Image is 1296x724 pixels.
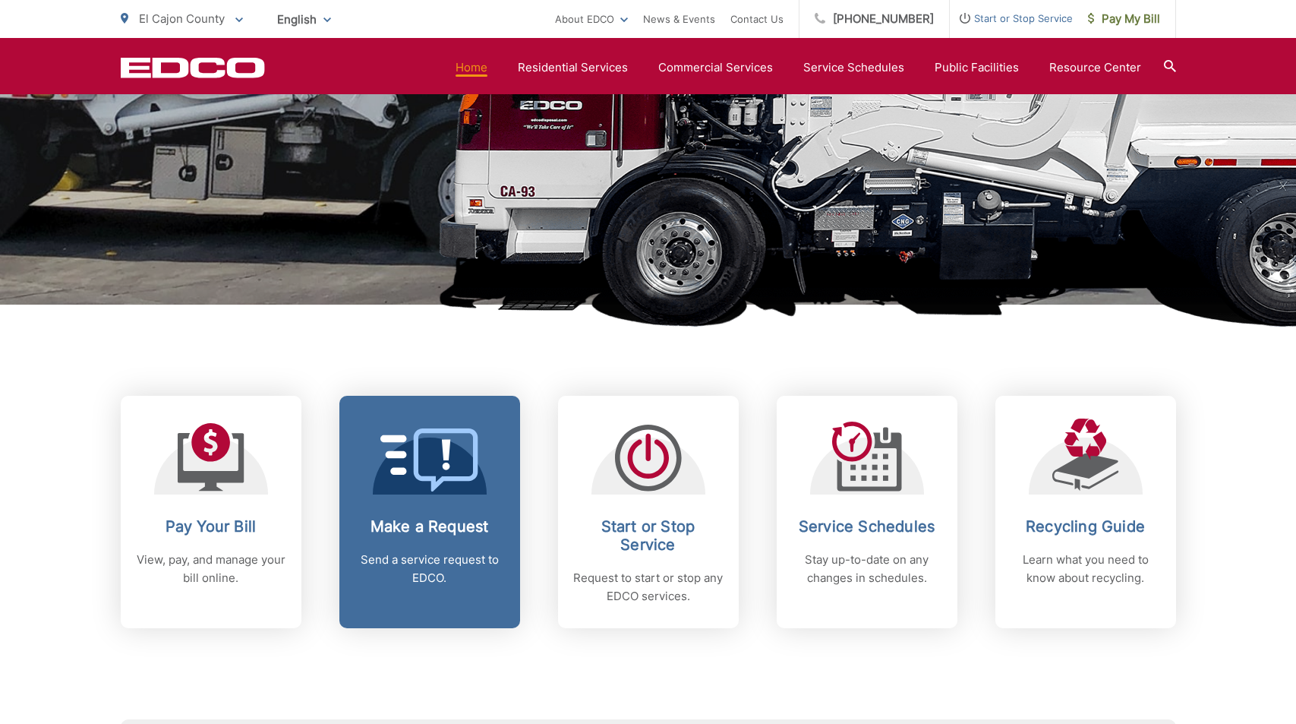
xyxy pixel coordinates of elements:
[355,551,505,587] p: Send a service request to EDCO.
[456,58,487,77] a: Home
[792,551,942,587] p: Stay up-to-date on any changes in schedules.
[643,10,715,28] a: News & Events
[355,517,505,536] h2: Make a Request
[121,396,301,628] a: Pay Your Bill View, pay, and manage your bill online.
[935,58,1019,77] a: Public Facilities
[777,396,957,628] a: Service Schedules Stay up-to-date on any changes in schedules.
[121,57,265,78] a: EDCD logo. Return to the homepage.
[1011,551,1161,587] p: Learn what you need to know about recycling.
[792,517,942,536] h2: Service Schedules
[339,396,520,628] a: Make a Request Send a service request to EDCO.
[555,10,628,28] a: About EDCO
[803,58,904,77] a: Service Schedules
[266,6,342,33] span: English
[995,396,1176,628] a: Recycling Guide Learn what you need to know about recycling.
[1088,10,1160,28] span: Pay My Bill
[658,58,773,77] a: Commercial Services
[573,517,724,554] h2: Start or Stop Service
[573,569,724,605] p: Request to start or stop any EDCO services.
[730,10,784,28] a: Contact Us
[1011,517,1161,536] h2: Recycling Guide
[518,58,628,77] a: Residential Services
[1049,58,1141,77] a: Resource Center
[139,11,225,26] span: El Cajon County
[136,517,286,536] h2: Pay Your Bill
[136,551,286,587] p: View, pay, and manage your bill online.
